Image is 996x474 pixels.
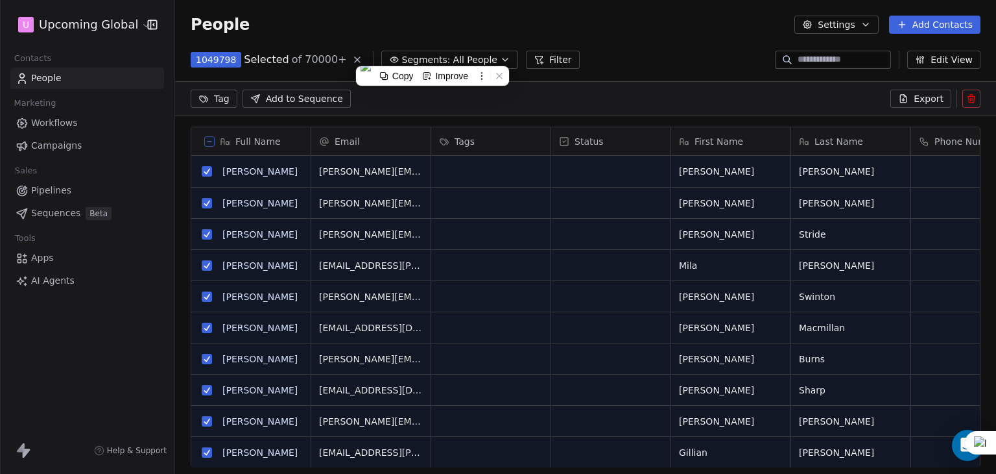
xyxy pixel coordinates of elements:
button: UUpcoming Global [16,14,138,36]
span: [EMAIL_ADDRESS][PERSON_NAME][DOMAIN_NAME] [319,446,423,459]
a: [PERSON_NAME] [222,447,298,458]
span: Swinton [799,290,903,303]
span: U [23,18,29,31]
span: Sequences [31,206,80,220]
a: Workflows [10,112,164,134]
span: Pipelines [31,184,71,197]
div: Status [551,127,670,155]
span: [PERSON_NAME] [799,197,903,210]
a: [PERSON_NAME] [222,323,298,333]
button: 1049798 [191,52,241,68]
span: Upcoming Global [39,16,138,33]
span: [PERSON_NAME] [679,228,783,241]
a: SequencesBeta [10,203,164,224]
span: [EMAIL_ADDRESS][DOMAIN_NAME] [319,321,423,334]
div: Last Name [791,127,910,155]
span: Sharp [799,384,903,397]
a: People [10,68,164,89]
span: Help & Support [107,445,167,456]
a: [PERSON_NAME] [222,354,298,364]
span: Apps [31,251,54,265]
span: [PERSON_NAME] [799,446,903,459]
button: Edit View [907,51,980,69]
span: Export [914,92,943,105]
div: Tags [431,127,551,155]
span: AI Agents [31,274,75,288]
span: People [191,15,250,34]
a: AI Agents [10,270,164,292]
span: Beta [86,207,112,220]
span: Last Name [814,135,863,148]
span: [PERSON_NAME] [679,384,783,397]
span: [PERSON_NAME] [679,353,783,366]
div: Email [311,127,431,155]
span: [PERSON_NAME] [799,259,903,272]
a: Campaigns [10,135,164,156]
button: Settings [794,16,878,34]
span: [PERSON_NAME] [799,165,903,178]
span: [PERSON_NAME][EMAIL_ADDRESS][PERSON_NAME][DOMAIN_NAME] [319,290,423,303]
span: Macmillan [799,321,903,334]
span: [PERSON_NAME] [799,415,903,428]
span: Selected [244,52,289,68]
a: [PERSON_NAME] [222,416,298,427]
button: Filter [526,51,580,69]
a: [PERSON_NAME] [222,385,298,395]
button: Add to Sequence [243,90,351,108]
a: [PERSON_NAME] [222,292,298,302]
span: Sales [9,161,43,181]
span: People [31,71,62,85]
div: First Name [671,127,790,155]
a: Apps [10,247,164,269]
button: Tag [191,90,237,108]
span: [PERSON_NAME] [679,321,783,334]
span: Tags [455,135,475,148]
span: Full Name [235,135,281,148]
span: Campaigns [31,139,82,153]
span: Stride [799,228,903,241]
div: Full Name [191,127,311,155]
span: Workflows [31,116,78,130]
span: [PERSON_NAME][EMAIL_ADDRESS][PERSON_NAME][DOMAIN_NAME] [319,415,423,428]
span: First Name [694,135,743,148]
span: Status [575,135,604,148]
span: [PERSON_NAME] [679,165,783,178]
span: Email [335,135,360,148]
button: Add Contacts [889,16,980,34]
a: [PERSON_NAME] [222,260,298,271]
div: Open Intercom Messenger [952,430,983,461]
a: [PERSON_NAME] [222,166,298,177]
span: Marketing [8,94,62,113]
a: Pipelines [10,180,164,201]
span: [PERSON_NAME] [679,415,783,428]
span: Contacts [8,49,57,68]
span: Add to Sequence [266,92,343,105]
a: [PERSON_NAME] [222,229,298,240]
div: grid [191,156,311,468]
button: Export [890,90,951,108]
span: [PERSON_NAME][EMAIL_ADDRESS][DOMAIN_NAME] [319,228,423,241]
span: 1049798 [196,53,236,66]
span: [PERSON_NAME][EMAIL_ADDRESS][DOMAIN_NAME] [319,353,423,366]
span: [PERSON_NAME][EMAIL_ADDRESS][PERSON_NAME][DOMAIN_NAME] [319,197,423,210]
a: Help & Support [94,445,167,456]
span: All People [453,53,497,67]
span: Gillian [679,446,783,459]
span: [EMAIL_ADDRESS][DOMAIN_NAME] [319,384,423,397]
span: Tag [214,92,230,105]
a: [PERSON_NAME] [222,198,298,208]
span: [PERSON_NAME][EMAIL_ADDRESS][PERSON_NAME][DOMAIN_NAME] [319,165,423,178]
span: [EMAIL_ADDRESS][PERSON_NAME][DOMAIN_NAME] [319,259,423,272]
span: Burns [799,353,903,366]
span: Tools [9,229,41,248]
span: Mila [679,259,783,272]
span: Segments: [402,53,451,67]
span: [PERSON_NAME] [679,197,783,210]
span: of 70000+ [292,52,347,68]
span: [PERSON_NAME] [679,290,783,303]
